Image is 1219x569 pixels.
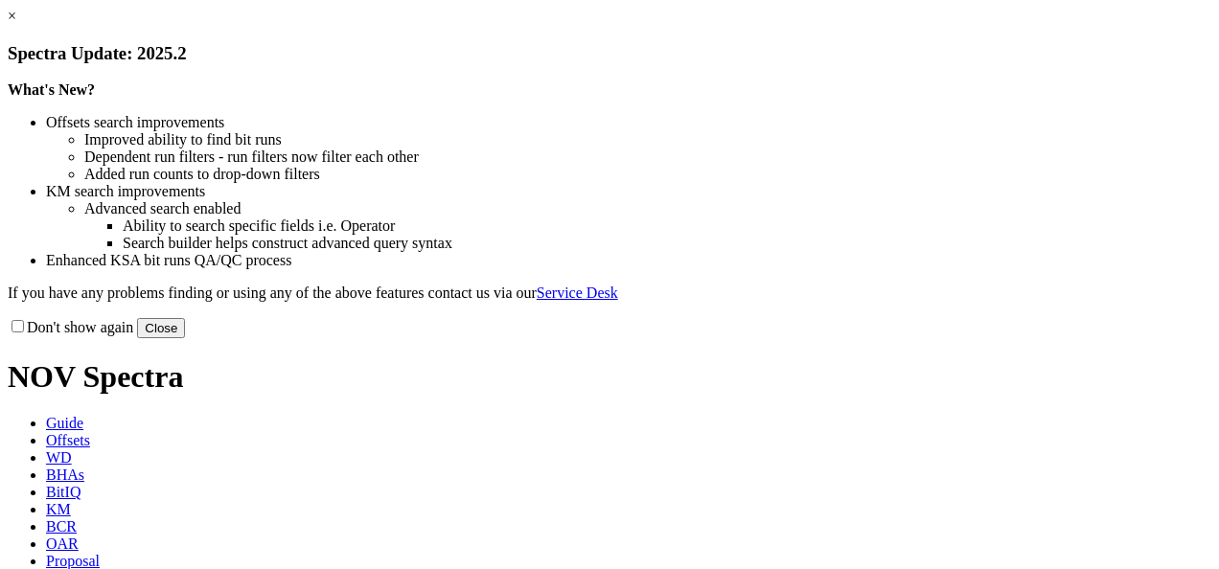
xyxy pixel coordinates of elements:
li: Added run counts to drop-down filters [84,166,1211,183]
h1: NOV Spectra [8,359,1211,395]
li: Ability to search specific fields i.e. Operator [123,217,1211,235]
li: Search builder helps construct advanced query syntax [123,235,1211,252]
li: Enhanced KSA bit runs QA/QC process [46,252,1211,269]
h3: Spectra Update: 2025.2 [8,43,1211,64]
span: BCR [46,518,77,535]
span: Offsets [46,432,90,448]
span: Guide [46,415,83,431]
a: × [8,8,16,24]
button: Close [137,318,185,338]
span: WD [46,449,72,466]
strong: What's New? [8,81,95,98]
li: Improved ability to find bit runs [84,131,1211,148]
span: OAR [46,535,79,552]
span: Proposal [46,553,100,569]
span: BHAs [46,467,84,483]
a: Service Desk [537,284,618,301]
li: KM search improvements [46,183,1211,200]
span: KM [46,501,71,517]
li: Offsets search improvements [46,114,1211,131]
label: Don't show again [8,319,133,335]
input: Don't show again [11,320,24,332]
span: BitIQ [46,484,80,500]
p: If you have any problems finding or using any of the above features contact us via our [8,284,1211,302]
li: Advanced search enabled [84,200,1211,217]
li: Dependent run filters - run filters now filter each other [84,148,1211,166]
